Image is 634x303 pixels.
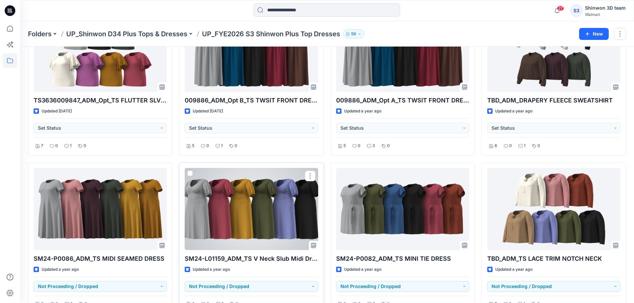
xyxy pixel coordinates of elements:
[344,266,381,273] p: Updated a year ago
[351,30,356,38] p: 59
[487,254,620,263] p: TBD_ADM_TS LACE TRIM NOTCH NECK
[206,142,209,149] p: 0
[495,108,532,115] p: Updated a year ago
[41,142,43,149] p: 7
[557,6,564,11] span: 27
[585,12,626,17] div: Walmart
[70,142,72,149] p: 1
[28,29,52,39] a: Folders
[585,4,626,12] div: Shinwon 3D team
[66,29,187,39] a: UP_Shinwon D34 Plus Tops & Dresses
[336,168,469,250] a: SM24-P0082_ADM_TS MINI TIE DRESS
[34,10,167,92] a: TS3636009847_ADM_Opt_TS FLUTTER SLV TRIM TOP
[34,168,167,250] a: SM24-P0086_ADM_TS MIDI SEAMED DRESS
[487,96,620,105] p: TBD_ADM_DRAPERY FLEECE SWEATSHIRT
[372,142,375,149] p: 3
[185,254,318,263] p: SM24-L01159_ADM_TS V Neck Slub Midi Dress
[55,142,58,149] p: 0
[344,108,381,115] p: Updated a year ago
[185,96,318,105] p: 009886_ADM_Opt B_TS TWSIT FRONT DRESS
[34,96,167,105] p: TS3636009847_ADM_Opt_TS FLUTTER SLV TRIM TOP
[343,29,364,39] button: 59
[235,142,237,149] p: 0
[509,142,512,149] p: 0
[579,28,609,40] button: New
[42,266,79,273] p: Updated a year ago
[221,142,223,149] p: 1
[193,108,223,115] p: Updated [DATE]
[387,142,390,149] p: 0
[193,266,230,273] p: Updated a year ago
[34,254,167,263] p: SM24-P0086_ADM_TS MIDI SEAMED DRESS
[358,142,360,149] p: 0
[185,10,318,92] a: 009886_ADM_Opt B_TS TWSIT FRONT DRESS
[185,168,318,250] a: SM24-L01159_ADM_TS V Neck Slub Midi Dress
[336,96,469,105] p: 009886_ADM_Opt A_TS TWSIT FRONT DRESS
[343,142,346,149] p: 5
[84,142,86,149] p: 0
[487,10,620,92] a: TBD_ADM_DRAPERY FLEECE SWEATSHIRT
[495,142,497,149] p: 6
[336,10,469,92] a: 009886_ADM_Opt A_TS TWSIT FRONT DRESS
[487,168,620,250] a: TBD_ADM_TS LACE TRIM NOTCH NECK
[495,266,532,273] p: Updated a year ago
[202,29,340,39] p: UP_FYE2026 S3 Shinwon Plus Top Dresses
[570,5,582,17] div: S3
[336,254,469,263] p: SM24-P0082_ADM_TS MINI TIE DRESS
[537,142,540,149] p: 0
[524,142,526,149] p: 1
[192,142,194,149] p: 5
[42,108,72,115] p: Updated [DATE]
